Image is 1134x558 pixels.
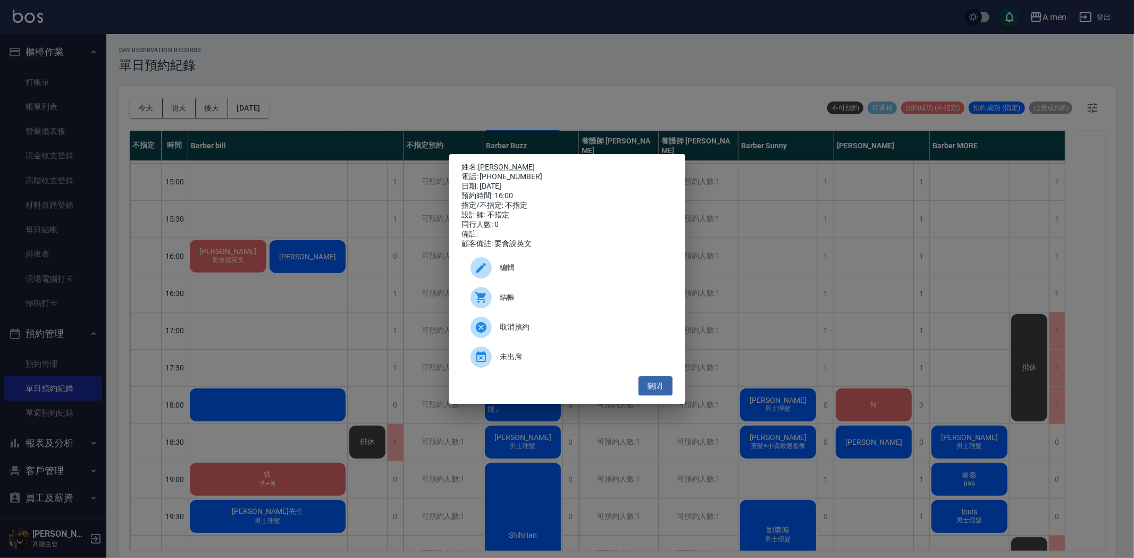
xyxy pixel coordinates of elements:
span: 未出席 [500,351,664,362]
div: 顧客備註: 要會說英文 [462,239,673,249]
p: 姓名: [462,163,673,172]
span: 取消預約 [500,322,664,333]
button: 關閉 [639,376,673,396]
div: 設計師: 不指定 [462,210,673,220]
span: 編輯 [500,262,664,273]
div: 同行人數: 0 [462,220,673,230]
a: [PERSON_NAME] [478,163,535,171]
div: 指定/不指定: 不指定 [462,201,673,210]
div: 取消預約 [462,312,673,342]
div: 預約時間: 16:00 [462,191,673,201]
div: 未出席 [462,342,673,372]
div: 日期: [DATE] [462,182,673,191]
span: 結帳 [500,292,664,303]
a: 結帳 [462,283,673,312]
div: 編輯 [462,253,673,283]
div: 備註: [462,230,673,239]
div: 電話: [PHONE_NUMBER] [462,172,673,182]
